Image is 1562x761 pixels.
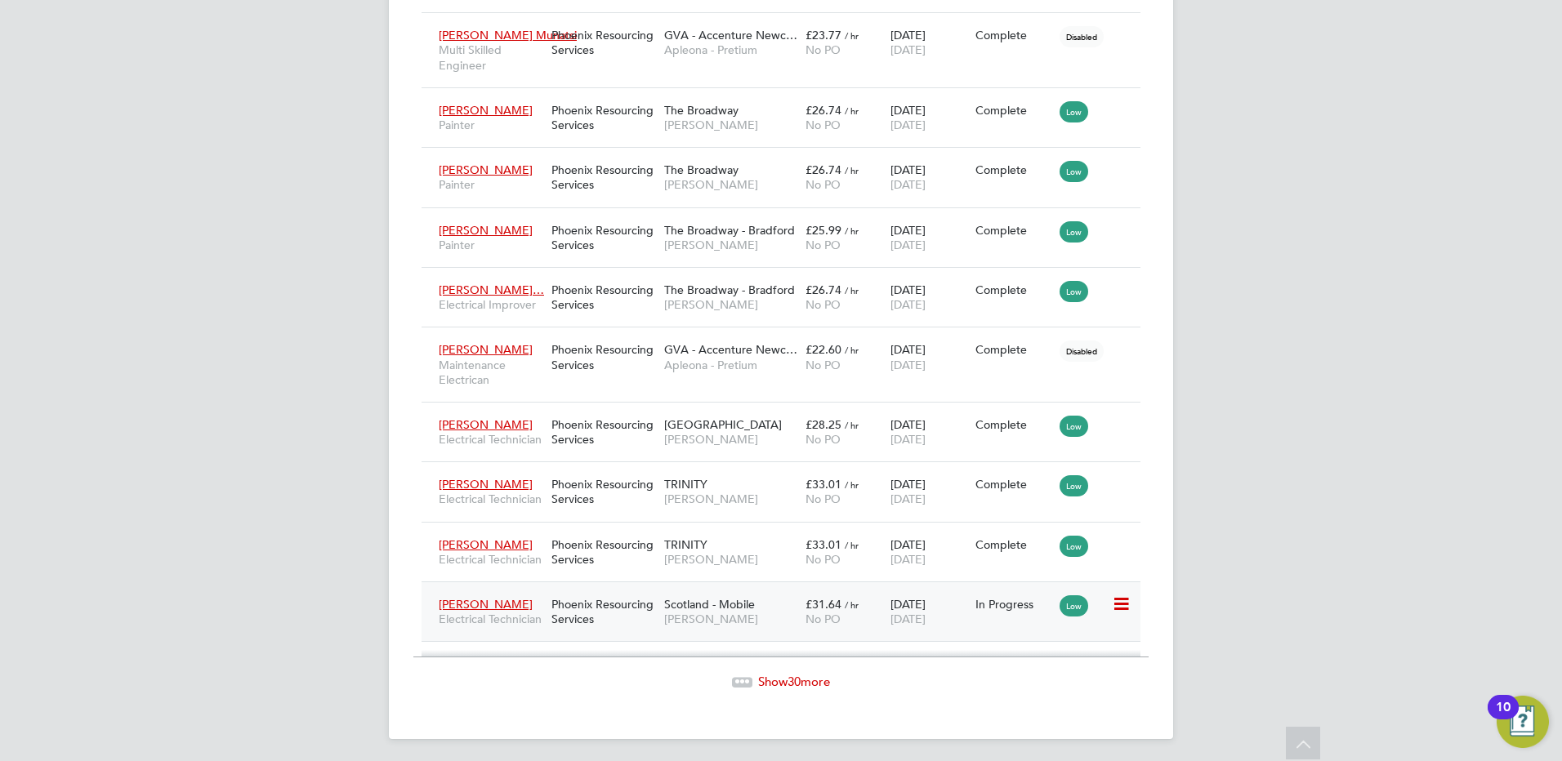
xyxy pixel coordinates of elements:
span: £28.25 [806,417,841,432]
span: Electrical Technician [439,612,543,626]
span: Low [1060,475,1088,496]
span: The Broadway [664,162,739,177]
span: No PO [806,177,841,192]
div: [DATE] [886,589,971,634]
span: [PERSON_NAME] [439,162,533,177]
span: / hr [845,419,859,431]
div: Complete [975,342,1052,357]
span: [PERSON_NAME] [664,552,797,567]
span: [DATE] [890,42,926,57]
div: [DATE] [886,409,971,455]
span: No PO [806,552,841,567]
span: £26.74 [806,103,841,118]
div: [DATE] [886,469,971,514]
div: Phoenix Resourcing Services [547,589,660,634]
div: Complete [975,537,1052,552]
div: [DATE] [886,334,971,380]
span: No PO [806,432,841,447]
span: No PO [806,358,841,372]
span: / hr [845,29,859,42]
span: [DATE] [890,297,926,312]
span: £26.74 [806,162,841,177]
span: Painter [439,118,543,132]
button: Open Resource Center, 10 new notifications [1497,696,1549,748]
a: [PERSON_NAME]…Electrical ImproverPhoenix Resourcing ServicesThe Broadway - Bradford[PERSON_NAME]£... [435,274,1140,287]
a: [PERSON_NAME]Electrical TechnicianPhoenix Resourcing Services[GEOGRAPHIC_DATA][PERSON_NAME]£28.25... [435,408,1140,422]
span: GVA - Accenture Newc… [664,28,797,42]
span: TRINITY [664,537,707,552]
span: Electrical Technician [439,552,543,567]
span: Apleona - Pretium [664,358,797,372]
span: No PO [806,118,841,132]
span: / hr [845,164,859,176]
div: [DATE] [886,20,971,65]
div: Phoenix Resourcing Services [547,20,660,65]
div: Phoenix Resourcing Services [547,274,660,320]
span: £26.74 [806,283,841,297]
span: £22.60 [806,342,841,357]
div: Complete [975,162,1052,177]
div: Phoenix Resourcing Services [547,469,660,514]
span: GVA - Accenture Newc… [664,342,797,357]
div: In Progress [975,597,1052,612]
span: [PERSON_NAME] [439,477,533,492]
span: [PERSON_NAME]… [439,283,544,297]
span: [DATE] [890,612,926,626]
a: [PERSON_NAME]Maintenance ElectricanPhoenix Resourcing ServicesGVA - Accenture Newc…Apleona - Pret... [435,333,1140,347]
a: [PERSON_NAME]PainterPhoenix Resourcing ServicesThe Broadway - Bradford[PERSON_NAME]£25.99 / hrNo ... [435,214,1140,228]
div: Complete [975,103,1052,118]
span: [PERSON_NAME] [664,297,797,312]
a: [PERSON_NAME]Electrical TechnicianPhoenix Resourcing ServicesTRINITY[PERSON_NAME]£33.01 / hrNo PO... [435,468,1140,482]
span: £31.64 [806,597,841,612]
span: [PERSON_NAME] Munatsi [439,28,577,42]
span: Scotland - Mobile [664,597,755,612]
span: £25.99 [806,223,841,238]
div: Phoenix Resourcing Services [547,215,660,260]
span: Low [1060,416,1088,437]
span: Low [1060,161,1088,182]
span: [DATE] [890,118,926,132]
span: [PERSON_NAME] [439,537,533,552]
span: £23.77 [806,28,841,42]
span: Electrical Technician [439,492,543,506]
span: [PERSON_NAME] [439,223,533,238]
span: Apleona - Pretium [664,42,797,57]
div: 10 [1496,707,1511,728]
span: / hr [845,225,859,237]
span: The Broadway - Bradford [664,283,795,297]
span: No PO [806,297,841,312]
span: Painter [439,238,543,252]
div: [DATE] [886,95,971,140]
span: [PERSON_NAME] [439,342,533,357]
span: [PERSON_NAME] [439,597,533,612]
div: Complete [975,283,1052,297]
span: [PERSON_NAME] [664,492,797,506]
a: [PERSON_NAME]Electrical TechnicianPhoenix Resourcing ServicesScotland - Mobile[PERSON_NAME]£31.64... [435,588,1140,602]
span: / hr [845,284,859,296]
a: [PERSON_NAME] MunatsiMulti Skilled EngineerPhoenix Resourcing ServicesGVA - Accenture Newc…Apleon... [435,19,1140,33]
span: / hr [845,105,859,117]
span: 30 [788,674,801,689]
div: Phoenix Resourcing Services [547,409,660,455]
span: [PERSON_NAME] [439,417,533,432]
span: Electrical Improver [439,297,543,312]
span: [PERSON_NAME] [664,177,797,192]
div: Complete [975,223,1052,238]
span: £33.01 [806,537,841,552]
div: Complete [975,417,1052,432]
span: Low [1060,221,1088,243]
div: [DATE] [886,274,971,320]
span: Multi Skilled Engineer [439,42,543,72]
span: No PO [806,238,841,252]
div: Complete [975,477,1052,492]
span: The Broadway [664,103,739,118]
span: [DATE] [890,492,926,506]
span: / hr [845,599,859,611]
span: Disabled [1060,340,1104,362]
a: [PERSON_NAME]PainterPhoenix Resourcing ServicesThe Broadway[PERSON_NAME]£26.74 / hrNo PO[DATE][DA... [435,94,1140,108]
span: [PERSON_NAME] [664,118,797,132]
span: [DATE] [890,238,926,252]
div: [DATE] [886,154,971,200]
span: Disabled [1060,26,1104,47]
div: Complete [975,28,1052,42]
